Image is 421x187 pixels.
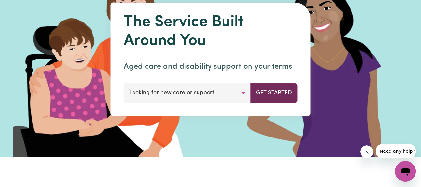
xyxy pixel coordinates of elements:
iframe: Close message [360,145,373,158]
h1: The Service Built Around You [124,13,298,50]
p: Aged care and disability support on your terms [124,61,298,73]
iframe: Button to launch messaging window [395,161,416,182]
button: Looking for new care or support [124,83,251,103]
iframe: Message from company [376,144,416,158]
button: Get Started [250,83,298,103]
